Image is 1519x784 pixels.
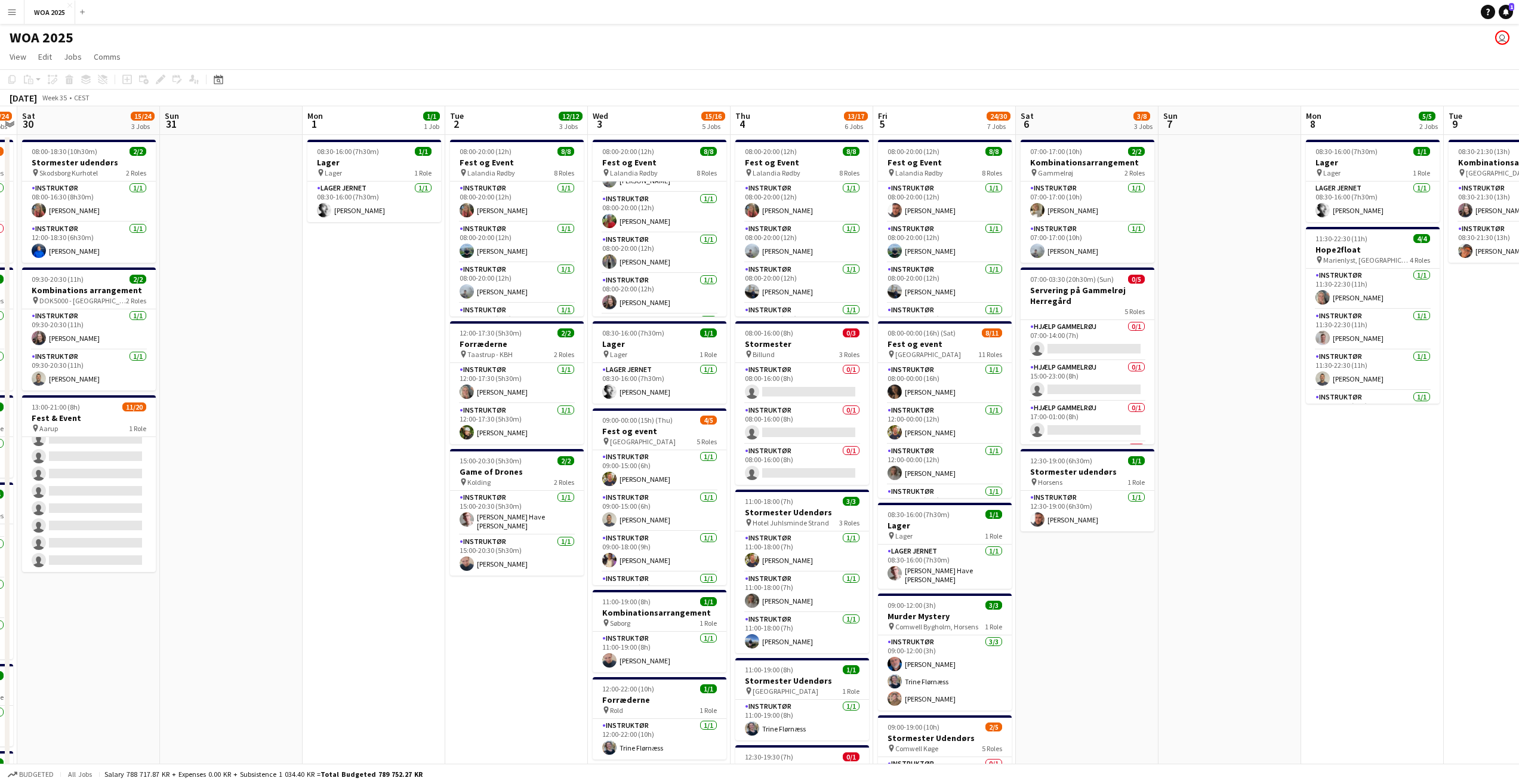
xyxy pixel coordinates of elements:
[94,51,121,62] span: Comms
[610,168,658,177] span: Lalandia Rødby
[1323,168,1341,177] span: Lager
[22,140,156,263] div: 08:00-18:30 (10h30m)2/2Stormester udendørs Skodsborg Kurhotel2 RolesInstruktør1/108:00-16:30 (8h3...
[700,706,717,715] span: 1 Role
[22,395,156,572] div: 13:00-21:00 (8h)11/20Fest & Event Aarup1 Role[PERSON_NAME]
[1306,227,1440,404] div: 11:30-22:30 (11h)4/4Hope2float Marienlyst, [GEOGRAPHIC_DATA]4 RolesInstruktør1/111:30-22:30 (11h)...
[467,350,513,359] span: Taastrup - KBH
[1306,350,1440,391] app-card-role: Instruktør1/111:30-22:30 (11h)[PERSON_NAME]
[602,328,664,337] span: 08:30-16:00 (7h30m)
[878,339,1012,349] h3: Fest og event
[22,309,156,350] app-card-role: Instruktør1/109:30-20:30 (11h)[PERSON_NAME]
[878,520,1012,531] h3: Lager
[735,531,869,572] app-card-role: Instruktør1/111:00-18:00 (7h)[PERSON_NAME]
[450,449,584,576] app-job-card: 15:00-20:30 (5h30m)2/2Game of Drones Kolding2 RolesInstruktør1/115:00-20:30 (5h30m)[PERSON_NAME] ...
[5,49,31,64] a: View
[700,350,717,359] span: 1 Role
[448,117,464,131] span: 2
[593,677,726,760] app-job-card: 12:00-22:00 (10h)1/1Forræderne Rold1 RoleInstruktør1/112:00-22:00 (10h)Trine Flørnæss
[22,350,156,391] app-card-role: Instruktør1/109:30-20:30 (11h)[PERSON_NAME]
[593,140,726,316] div: 08:00-20:00 (12h)8/8Fest og Event Lalandia Rødby8 Roles[PERSON_NAME]Instruktør1/108:00-20:00 (12h...
[593,339,726,349] h3: Lager
[39,93,69,102] span: Week 35
[1038,168,1073,177] span: Gammelrøj
[1021,449,1154,531] div: 12:30-19:00 (6h30m)1/1Stormester udendørs Horsens1 RoleInstruktør1/112:30-19:00 (6h30m)[PERSON_NAME]
[888,328,956,337] span: 08:00-00:00 (16h) (Sat)
[745,497,793,506] span: 11:00-18:00 (7h)
[745,752,793,761] span: 12:30-19:30 (7h)
[593,192,726,233] app-card-role: Instruktør1/108:00-20:00 (12h)[PERSON_NAME]
[735,700,869,740] app-card-role: Instruktør1/111:00-19:00 (8h)Trine Flørnæss
[843,665,859,674] span: 1/1
[593,426,726,436] h3: Fest og event
[888,601,936,610] span: 09:00-12:00 (3h)
[450,491,584,535] app-card-role: Instruktør1/115:00-20:30 (5h30m)[PERSON_NAME] Have [PERSON_NAME]
[895,531,913,540] span: Lager
[878,444,1012,485] app-card-role: Instruktør1/112:00-00:00 (12h)[PERSON_NAME]
[1304,117,1321,131] span: 8
[415,147,432,156] span: 1/1
[1413,147,1430,156] span: 1/1
[22,268,156,391] app-job-card: 09:30-20:30 (11h)2/2Kombinations arrangement DOK5000 - [GEOGRAPHIC_DATA]2 RolesInstruktør1/109:30...
[985,147,1002,156] span: 8/8
[131,112,155,121] span: 15/24
[602,597,651,606] span: 11:00-19:00 (8h)
[554,350,574,359] span: 2 Roles
[131,122,154,131] div: 3 Jobs
[701,112,725,121] span: 15/16
[460,328,522,337] span: 12:00-17:30 (5h30m)
[1030,275,1114,284] span: 07:00-03:30 (20h30m) (Sun)
[450,140,584,316] app-job-card: 08:00-20:00 (12h)8/8Fest og Event Lalandia Rødby8 RolesInstruktør1/108:00-20:00 (12h)[PERSON_NAME...
[38,51,52,62] span: Edit
[1306,309,1440,350] app-card-role: Instruktør1/111:30-22:30 (11h)[PERSON_NAME]
[89,49,125,64] a: Comms
[33,49,57,64] a: Edit
[985,722,1002,731] span: 2/5
[978,350,1002,359] span: 11 Roles
[843,497,859,506] span: 3/3
[843,147,859,156] span: 8/8
[593,110,608,121] span: Wed
[59,49,87,64] a: Jobs
[735,140,869,316] div: 08:00-20:00 (12h)8/8Fest og Event Lalandia Rødby8 RolesInstruktør1/108:00-20:00 (12h)[PERSON_NAME...
[985,622,1002,631] span: 1 Role
[878,157,1012,168] h3: Fest og Event
[745,328,793,337] span: 08:00-16:00 (8h)
[1458,147,1510,156] span: 08:30-21:30 (13h)
[306,117,323,131] span: 1
[22,222,156,263] app-card-role: Instruktør1/112:00-18:30 (6h30m)[PERSON_NAME]
[593,273,726,314] app-card-role: Instruktør1/108:00-20:00 (12h)[PERSON_NAME]
[888,722,939,731] span: 09:00-19:00 (10h)
[450,110,464,121] span: Tue
[1124,168,1145,177] span: 2 Roles
[557,328,574,337] span: 2/2
[307,140,441,222] div: 08:30-16:00 (7h30m)1/1Lager Lager1 RoleLager Jernet1/108:30-16:00 (7h30m)[PERSON_NAME]
[985,531,1002,540] span: 1 Role
[1021,182,1154,222] app-card-role: Instruktør1/107:00-17:00 (10h)[PERSON_NAME]
[876,117,888,131] span: 5
[593,363,726,404] app-card-role: Lager Jernet1/108:30-16:00 (7h30m)[PERSON_NAME]
[1449,110,1462,121] span: Tue
[735,490,869,653] div: 11:00-18:00 (7h)3/3Stormester Udendørs Hotel Juhlsminde Strand3 RolesInstruktør1/111:00-18:00 (7h...
[593,450,726,491] app-card-role: Instruktør1/109:00-15:00 (6h)[PERSON_NAME]
[10,29,73,47] h1: WOA 2025
[985,601,1002,610] span: 3/3
[745,665,793,674] span: 11:00-19:00 (8h)
[610,706,623,715] span: Rold
[1021,157,1154,168] h3: Kombinationsarrangement
[593,719,726,760] app-card-role: Instruktør1/112:00-22:00 (10h)Trine Flørnæss
[554,168,574,177] span: 8 Roles
[557,456,574,465] span: 2/2
[878,485,1012,525] app-card-role: Instruktør1/112:00-00:00 (12h)
[593,590,726,672] app-job-card: 11:00-19:00 (8h)1/1Kombinationsarrangement Søborg1 RoleInstruktør1/111:00-19:00 (8h)[PERSON_NAME]
[593,408,726,585] app-job-card: 09:00-00:00 (15h) (Thu)4/5Fest og event [GEOGRAPHIC_DATA]5 RolesInstruktør1/109:00-15:00 (6h)[PER...
[593,632,726,672] app-card-role: Instruktør1/111:00-19:00 (8h)[PERSON_NAME]
[32,402,80,411] span: 13:00-21:00 (8h)
[753,687,818,696] span: [GEOGRAPHIC_DATA]
[1021,140,1154,263] div: 07:00-17:00 (10h)2/2Kombinationsarrangement Gammelrøj2 RolesInstruktør1/107:00-17:00 (10h)[PERSON...
[593,607,726,618] h3: Kombinationsarrangement
[735,675,869,686] h3: Stormester Udendørs
[1021,268,1154,444] div: 07:00-03:30 (20h30m) (Sun)0/5Servering på Gammelrøj Herregård5 RolesHjælp Gammelrøj0/107:00-14:00...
